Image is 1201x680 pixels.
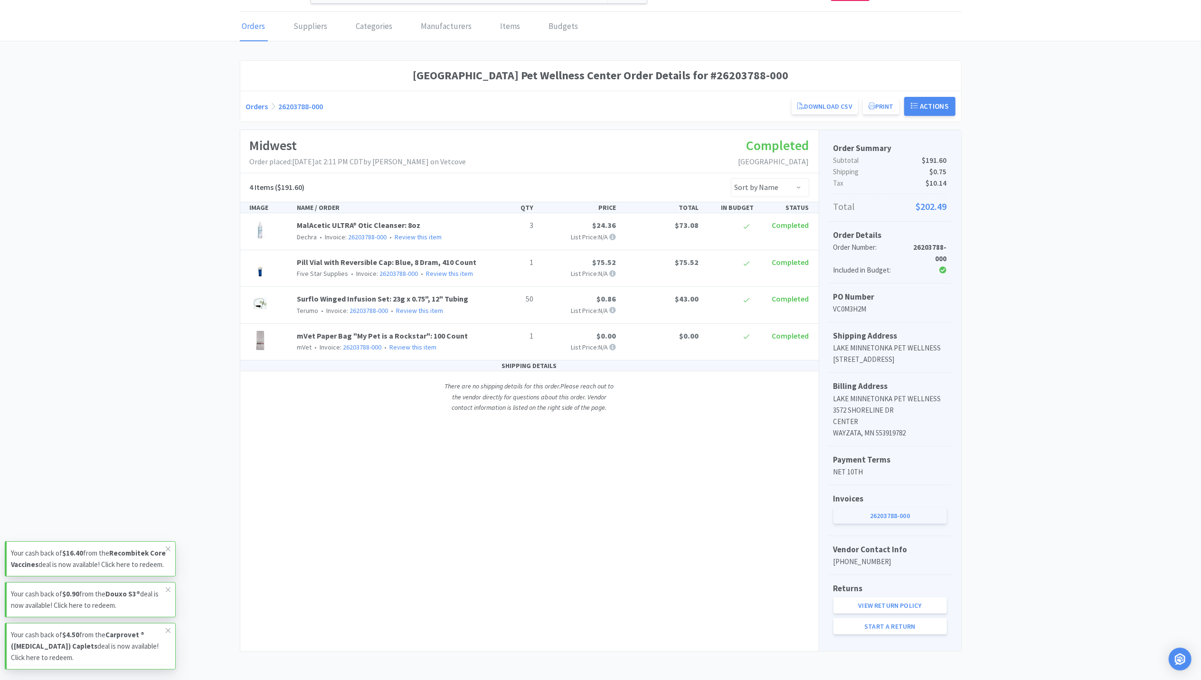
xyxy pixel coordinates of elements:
[747,137,809,154] span: Completed
[702,202,757,213] div: IN BUDGET
[348,269,418,278] span: Invoice:
[389,306,395,315] span: •
[354,12,395,41] a: Categories
[914,243,947,263] strong: 26203788-000
[833,543,947,556] h5: Vendor Contact Info
[772,220,809,230] span: Completed
[426,269,473,278] a: Review this item
[482,202,537,213] div: QTY
[833,303,947,315] p: VC0M3H2M
[279,102,323,111] a: 26203788-000
[833,492,947,505] h5: Invoices
[772,331,809,340] span: Completed
[486,330,533,342] p: 1
[926,178,947,189] span: $10.14
[293,202,482,213] div: NAME / ORDER
[833,242,909,264] div: Order Number:
[930,166,947,178] span: $0.75
[250,330,271,351] img: ff19760ab4be4936a73c5b7cad85b21e_328481.jpeg
[792,98,858,114] a: Download CSV
[679,331,699,340] span: $0.00
[379,269,418,278] a: 26203788-000
[486,219,533,232] p: 3
[592,257,616,267] span: $75.52
[348,233,387,241] a: 26203788-000
[62,548,83,557] strong: $16.40
[297,233,317,241] span: Dechra
[498,12,523,41] a: Items
[547,12,581,41] a: Budgets
[419,269,425,278] span: •
[105,589,140,598] strong: Douxo S3®
[833,597,947,614] a: View Return Policy
[250,182,274,192] span: 4 Items
[11,629,166,663] p: Your cash back of from the deal is now available! Click here to redeem.
[833,166,947,178] p: Shipping
[675,294,699,303] span: $43.00
[11,548,166,570] p: Your cash back of from the deal is now available! Click here to redeem.
[833,453,947,466] h5: Payment Terms
[318,306,388,315] span: Invoice:
[833,142,947,155] h5: Order Summary
[240,12,268,41] a: Orders
[833,380,947,393] h5: Billing Address
[297,331,468,340] a: mVet Paper Bag "My Pet is a Rockstar": 100 Count
[250,181,305,194] h5: ($191.60)
[445,382,614,412] i: There are no shipping details for this order. Please reach out to the vendor directly for questio...
[833,291,947,303] h5: PO Number
[297,306,318,315] span: Terumo
[297,220,420,230] a: MalAcetic ULTRA® Otic Cleanser: 8oz
[833,393,947,405] p: LAKE MINNETONKA PET WELLNESS
[383,343,388,351] span: •
[313,343,318,351] span: •
[833,229,947,242] h5: Order Details
[833,508,947,524] a: 26203788-000
[904,97,955,116] button: Actions
[486,256,533,269] p: 1
[343,343,381,351] a: 26203788-000
[396,306,443,315] a: Review this item
[833,330,947,342] h5: Shipping Address
[833,199,947,214] p: Total
[250,219,271,240] img: b7e59fc3f8854b81b13cf2338b4dbd4e_112749.jpeg
[389,343,436,351] a: Review this item
[486,293,533,305] p: 50
[922,155,947,166] span: $191.60
[312,343,381,351] span: Invoice:
[297,269,348,278] span: Five Star Supplies
[833,556,947,567] p: [PHONE_NUMBER]
[675,220,699,230] span: $73.08
[541,232,616,242] p: List Price: N/A
[537,202,620,213] div: PRICE
[833,342,947,365] p: LAKE MINNETONKA PET WELLNESS [STREET_ADDRESS]
[541,305,616,316] p: List Price: N/A
[863,98,899,114] button: Print
[541,268,616,279] p: List Price: N/A
[320,306,325,315] span: •
[916,199,947,214] span: $202.49
[675,257,699,267] span: $75.52
[395,233,442,241] a: Review this item
[833,178,947,189] p: Tax
[596,294,616,303] span: $0.86
[350,306,388,315] a: 26203788-000
[772,257,809,267] span: Completed
[419,12,474,41] a: Manufacturers
[541,342,616,352] p: List Price: N/A
[596,331,616,340] span: $0.00
[738,156,809,168] p: [GEOGRAPHIC_DATA]
[250,156,466,168] p: Order placed: [DATE] at 2:11 PM CDT by [PERSON_NAME] on Vetcove
[318,233,323,241] span: •
[833,155,947,166] p: Subtotal
[317,233,387,241] span: Invoice:
[246,102,268,111] a: Orders
[240,360,819,371] div: SHIPPING DETAILS
[833,466,947,478] p: NET 10TH
[757,202,813,213] div: STATUS
[388,233,393,241] span: •
[250,135,466,156] h1: Midwest
[297,257,476,267] a: Pill Vial with Reversible Cap: Blue, 8 Dram, 410 Count
[62,630,79,639] strong: $4.50
[350,269,355,278] span: •
[833,264,909,276] div: Included in Budget:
